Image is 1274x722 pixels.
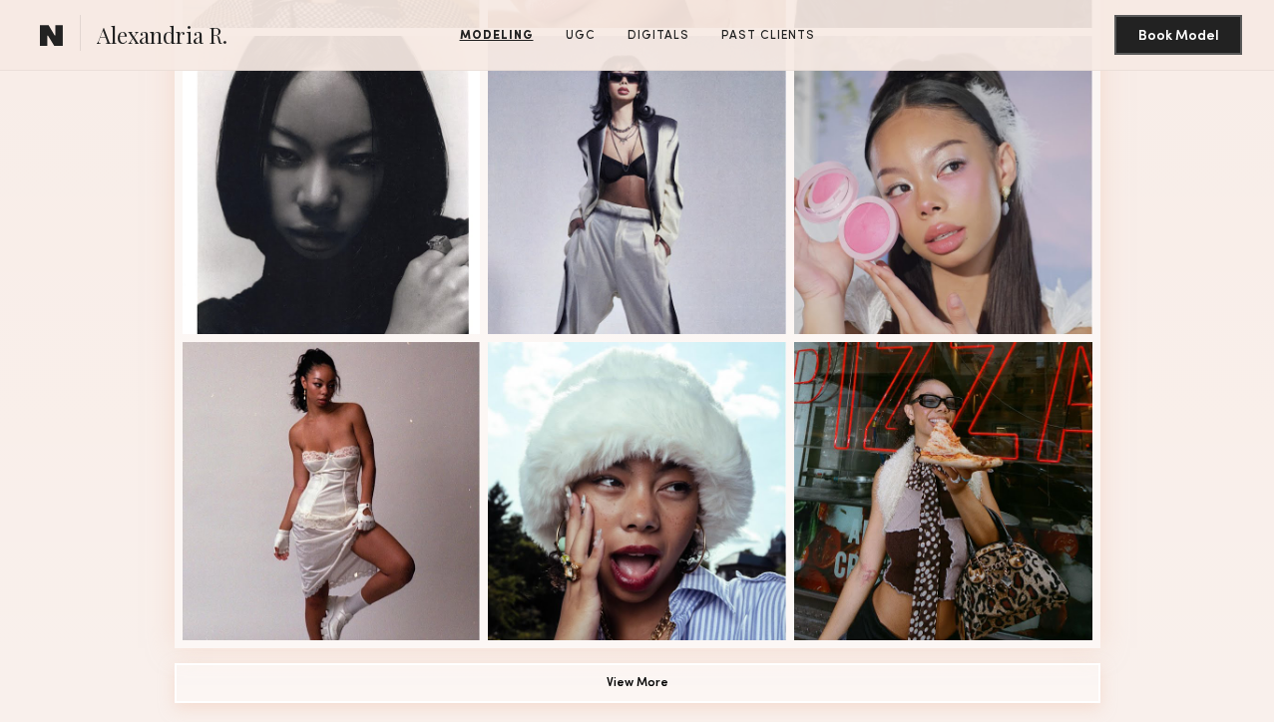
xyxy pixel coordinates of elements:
[1114,26,1242,43] a: Book Model
[620,27,697,45] a: Digitals
[452,27,542,45] a: Modeling
[1114,15,1242,55] button: Book Model
[97,20,227,55] span: Alexandria R.
[175,663,1100,703] button: View More
[558,27,604,45] a: UGC
[713,27,823,45] a: Past Clients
